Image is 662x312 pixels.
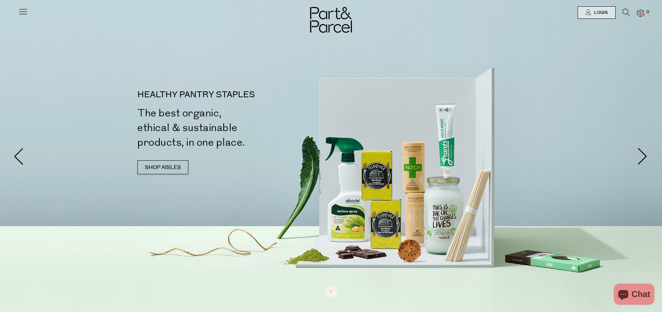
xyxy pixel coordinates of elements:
a: Login [578,6,616,19]
h2: The best organic, ethical & sustainable products, in one place. [137,106,334,150]
inbox-online-store-chat: Shopify online store chat [612,284,656,306]
span: Login [592,10,608,16]
img: Part&Parcel [310,7,352,33]
a: 0 [637,9,644,17]
p: HEALTHY PANTRY STAPLES [137,91,334,99]
a: SHOP AISLES [137,160,188,174]
span: 0 [645,9,651,15]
